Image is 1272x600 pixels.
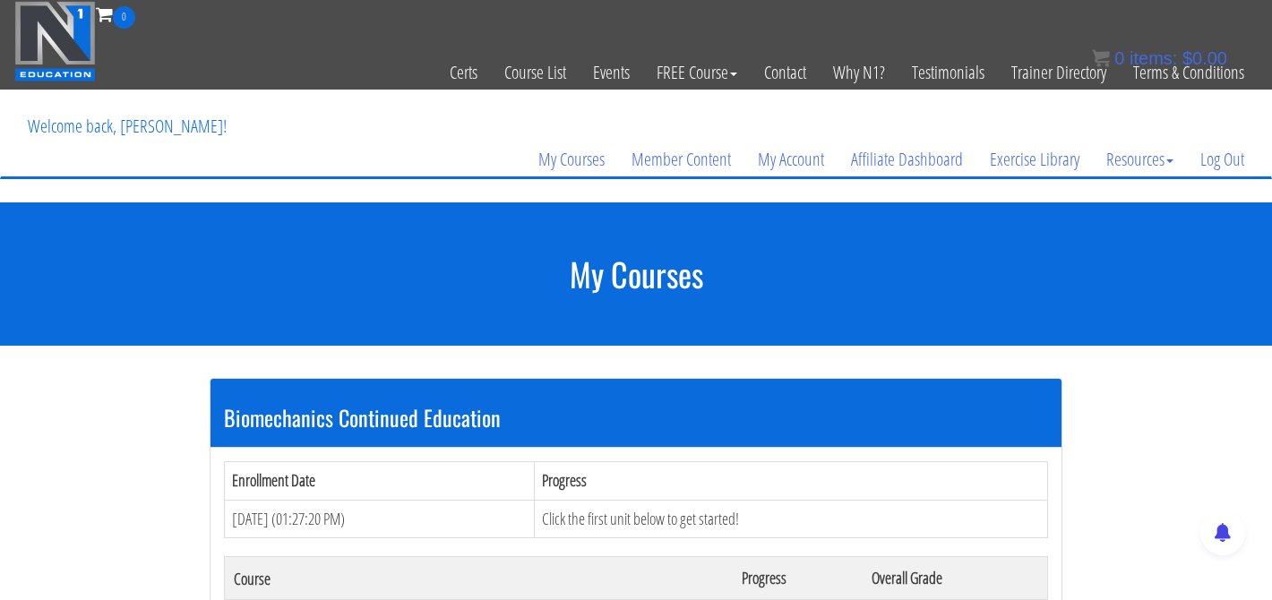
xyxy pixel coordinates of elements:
a: Trainer Directory [998,29,1120,116]
a: Member Content [618,116,744,202]
img: icon11.png [1092,49,1110,67]
a: Testimonials [898,29,998,116]
td: [DATE] (01:27:20 PM) [225,500,535,538]
a: Course List [491,29,580,116]
a: My Courses [525,116,618,202]
a: Exercise Library [976,116,1093,202]
a: Events [580,29,643,116]
th: Course [225,557,733,600]
th: Enrollment Date [225,461,535,500]
a: Terms & Conditions [1120,29,1258,116]
a: Contact [751,29,820,116]
span: $ [1182,48,1192,68]
a: Log Out [1187,116,1258,202]
a: Affiliate Dashboard [838,116,976,202]
img: n1-education [14,1,96,81]
th: Progress [733,557,863,600]
p: Welcome back, [PERSON_NAME]! [14,90,240,162]
th: Progress [534,461,1047,500]
a: FREE Course [643,29,751,116]
span: 0 [1114,48,1124,68]
a: 0 items: $0.00 [1092,48,1227,68]
a: Resources [1093,116,1187,202]
a: Certs [436,29,491,116]
span: items: [1130,48,1177,68]
bdi: 0.00 [1182,48,1227,68]
th: Overall Grade [863,557,1047,600]
a: 0 [96,2,135,26]
a: Why N1? [820,29,898,116]
span: 0 [113,6,135,29]
h3: Biomechanics Continued Education [224,406,1048,429]
td: Click the first unit below to get started! [534,500,1047,538]
a: My Account [744,116,838,202]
